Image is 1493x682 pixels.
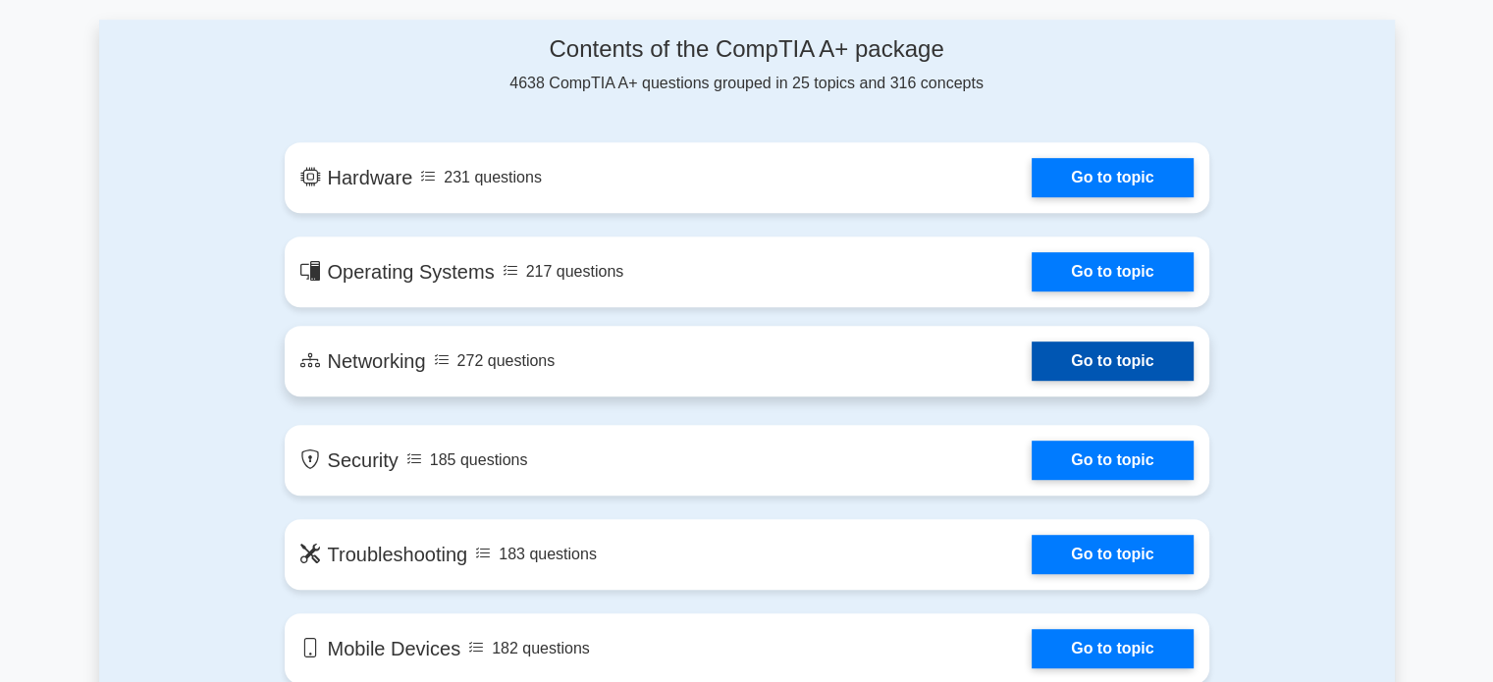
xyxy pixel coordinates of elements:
a: Go to topic [1032,341,1193,381]
div: 4638 CompTIA A+ questions grouped in 25 topics and 316 concepts [285,35,1209,95]
a: Go to topic [1032,629,1193,668]
h4: Contents of the CompTIA A+ package [285,35,1209,64]
a: Go to topic [1032,158,1193,197]
a: Go to topic [1032,252,1193,291]
a: Go to topic [1032,535,1193,574]
a: Go to topic [1032,441,1193,480]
